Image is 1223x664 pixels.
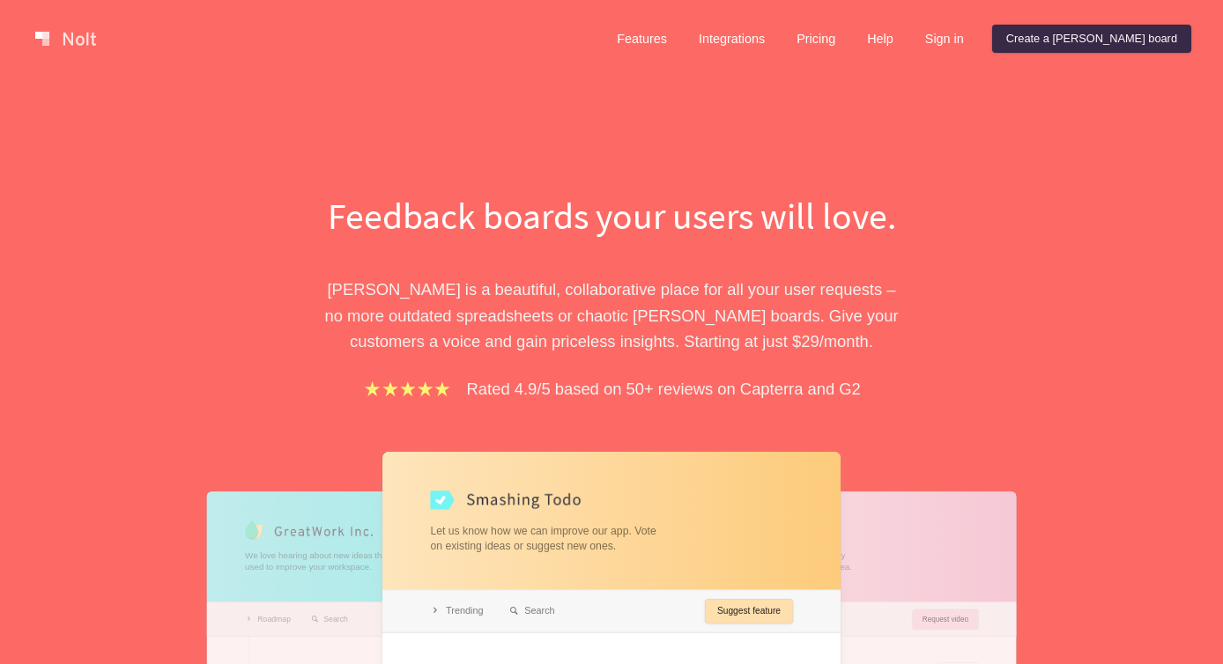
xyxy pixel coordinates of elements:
a: Integrations [685,25,779,53]
a: Create a [PERSON_NAME] board [992,25,1191,53]
img: stars.b067e34983.png [362,379,452,399]
p: Rated 4.9/5 based on 50+ reviews on Capterra and G2 [467,376,861,402]
a: Features [603,25,681,53]
p: [PERSON_NAME] is a beautiful, collaborative place for all your user requests – no more outdated s... [308,277,915,354]
a: Sign in [911,25,978,53]
a: Pricing [782,25,849,53]
a: Help [853,25,908,53]
h1: Feedback boards your users will love. [308,190,915,241]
